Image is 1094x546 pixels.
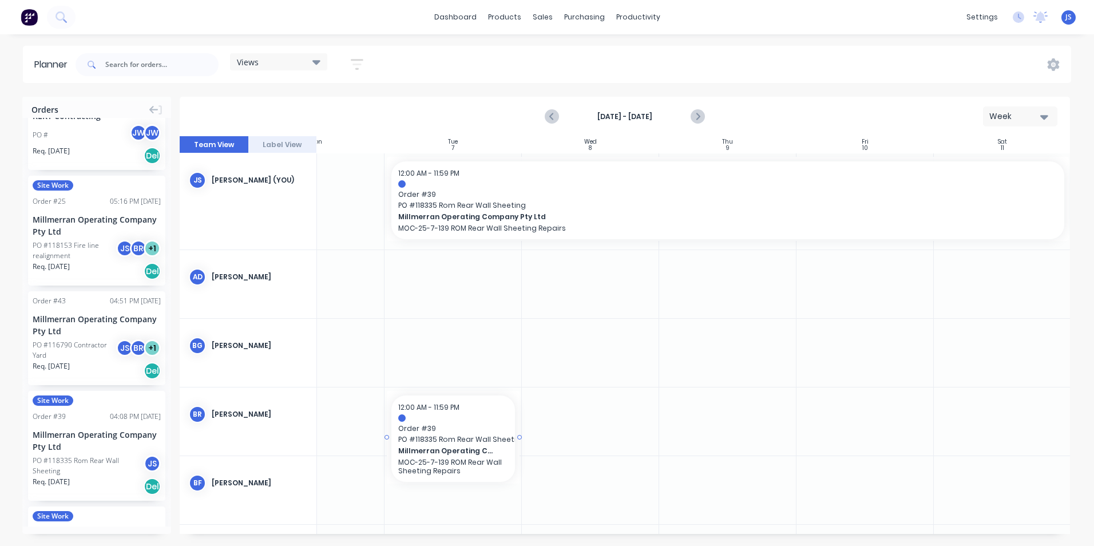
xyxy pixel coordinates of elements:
button: Team View [180,136,248,153]
span: Req. [DATE] [33,146,70,156]
div: Millmerran Operating Company Pty Ltd [33,213,161,238]
div: PO #118335 Rom Rear Wall Sheeting [33,456,147,476]
div: PO #116790 Contractor Yard [33,340,120,361]
div: Sat [998,139,1007,145]
button: Week [983,106,1057,126]
div: Order # 39 [33,412,66,422]
div: Del [144,478,161,495]
div: BR [130,339,147,357]
div: JW [130,124,147,141]
div: [PERSON_NAME] [212,478,307,488]
div: Planner [34,58,73,72]
div: Del [144,362,161,379]
div: BF [189,474,206,492]
span: Site Work [33,395,73,406]
div: Order # 43 [33,296,66,306]
div: JS [189,172,206,189]
span: Site Work [33,511,73,521]
div: BR [130,240,147,257]
div: AD [189,268,206,286]
div: sales [527,9,558,26]
span: Orders [31,104,58,116]
span: Req. [DATE] [33,361,70,371]
div: 11 [1001,145,1004,151]
div: productivity [611,9,666,26]
div: settings [961,9,1004,26]
div: 7 [451,145,454,151]
div: Thu [722,139,733,145]
div: Fri [862,139,869,145]
div: [PERSON_NAME] [212,272,307,282]
div: JS [144,455,161,472]
div: + 1 [144,240,161,257]
input: Search for orders... [105,53,219,76]
div: + 1 [144,339,161,357]
div: 8 [589,145,592,151]
div: Del [144,147,161,164]
span: Req. [DATE] [33,262,70,272]
div: BG [189,337,206,354]
div: Millmerran Operating Company Pty Ltd [33,313,161,337]
span: JS [1065,12,1072,22]
div: [PERSON_NAME] [212,409,307,420]
div: 9 [726,145,730,151]
div: PO # [33,130,48,140]
strong: [DATE] - [DATE] [568,112,682,122]
div: 10 [862,145,868,151]
div: Millmerran Operating Company Pty Ltd [33,429,161,453]
img: Factory [21,9,38,26]
div: 05:16 PM [DATE] [110,196,161,207]
div: Tue [448,139,458,145]
div: JS [116,240,133,257]
div: Week [989,110,1042,122]
div: JW [144,124,161,141]
div: 04:08 PM [DATE] [110,412,161,422]
span: Site Work [33,180,73,191]
div: purchasing [558,9,611,26]
span: Req. [DATE] [33,477,70,487]
div: 04:51 PM [DATE] [110,296,161,306]
div: Wed [584,139,597,145]
div: PO #118153 Fire line realignment [33,240,120,261]
div: [PERSON_NAME] [212,341,307,351]
div: [PERSON_NAME] (You) [212,175,307,185]
div: JS [116,339,133,357]
div: BR [189,406,206,423]
div: Order # 25 [33,196,66,207]
div: Del [144,263,161,280]
div: products [482,9,527,26]
span: Views [237,56,259,68]
a: dashboard [429,9,482,26]
button: Label View [248,136,317,153]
